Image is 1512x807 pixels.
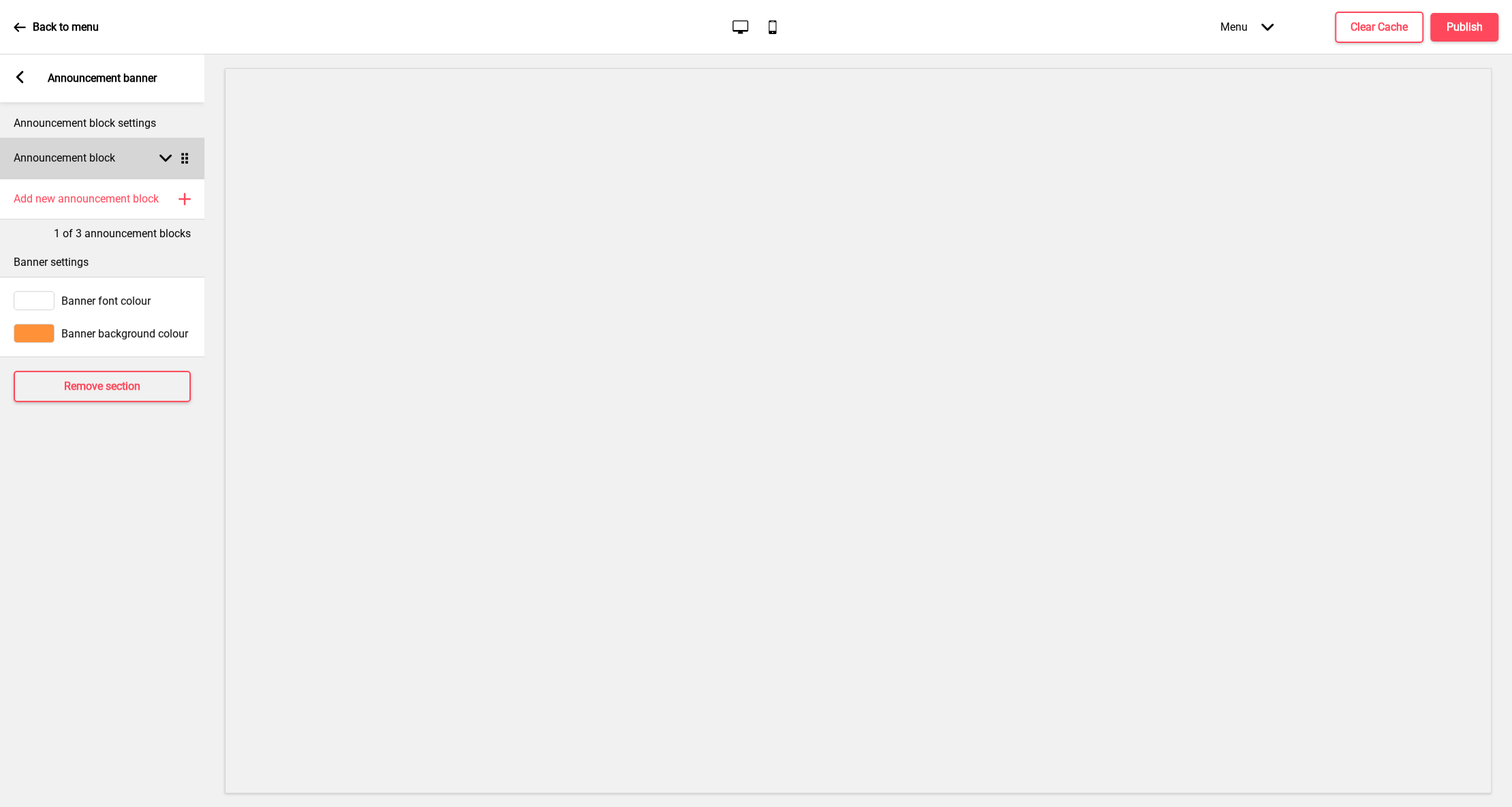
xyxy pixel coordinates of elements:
[54,226,191,241] p: 1 of 3 announcement blocks
[1207,7,1287,47] div: Menu
[14,151,115,166] h4: Announcement block
[33,20,99,35] p: Back to menu
[14,291,191,310] div: Banner font colour
[61,294,151,307] span: Banner font colour
[14,255,191,270] p: Banner settings
[1430,13,1498,42] button: Publish
[1335,12,1423,43] button: Clear Cache
[1447,20,1483,35] h4: Publish
[14,192,159,207] h4: Add new announcement block
[48,71,157,86] p: Announcement banner
[14,9,99,46] a: Back to menu
[61,327,188,340] span: Banner background colour
[64,379,140,394] h4: Remove section
[14,324,191,343] div: Banner background colour
[14,371,191,402] button: Remove section
[14,116,191,131] p: Announcement block settings
[1351,20,1408,35] h4: Clear Cache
